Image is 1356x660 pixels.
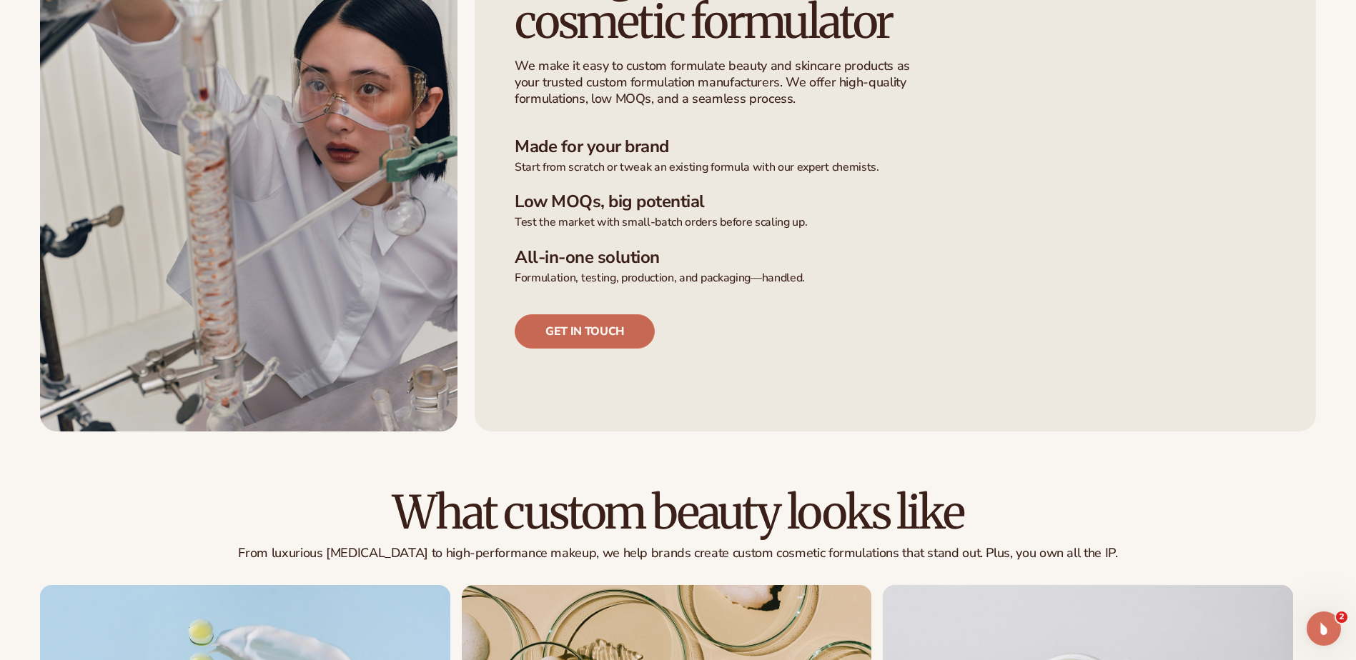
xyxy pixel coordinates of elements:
a: Get in touch [515,314,655,349]
p: Formulation, testing, production, and packaging—handled. [515,271,1276,286]
iframe: Intercom live chat [1307,611,1341,646]
span: 2 [1336,611,1347,623]
p: Test the market with small-batch orders before scaling up. [515,215,1276,230]
h2: What custom beauty looks like [40,489,1316,536]
p: Start from scratch or tweak an existing formula with our expert chemists. [515,160,1276,175]
h3: Low MOQs, big potential [515,191,1276,212]
h3: Made for your brand [515,136,1276,157]
p: From luxurious [MEDICAL_DATA] to high-performance makeup, we help brands create custom cosmetic f... [40,545,1316,561]
p: We make it easy to custom formulate beauty and skincare products as your trusted custom formulati... [515,58,919,108]
h3: All-in-one solution [515,247,1276,268]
